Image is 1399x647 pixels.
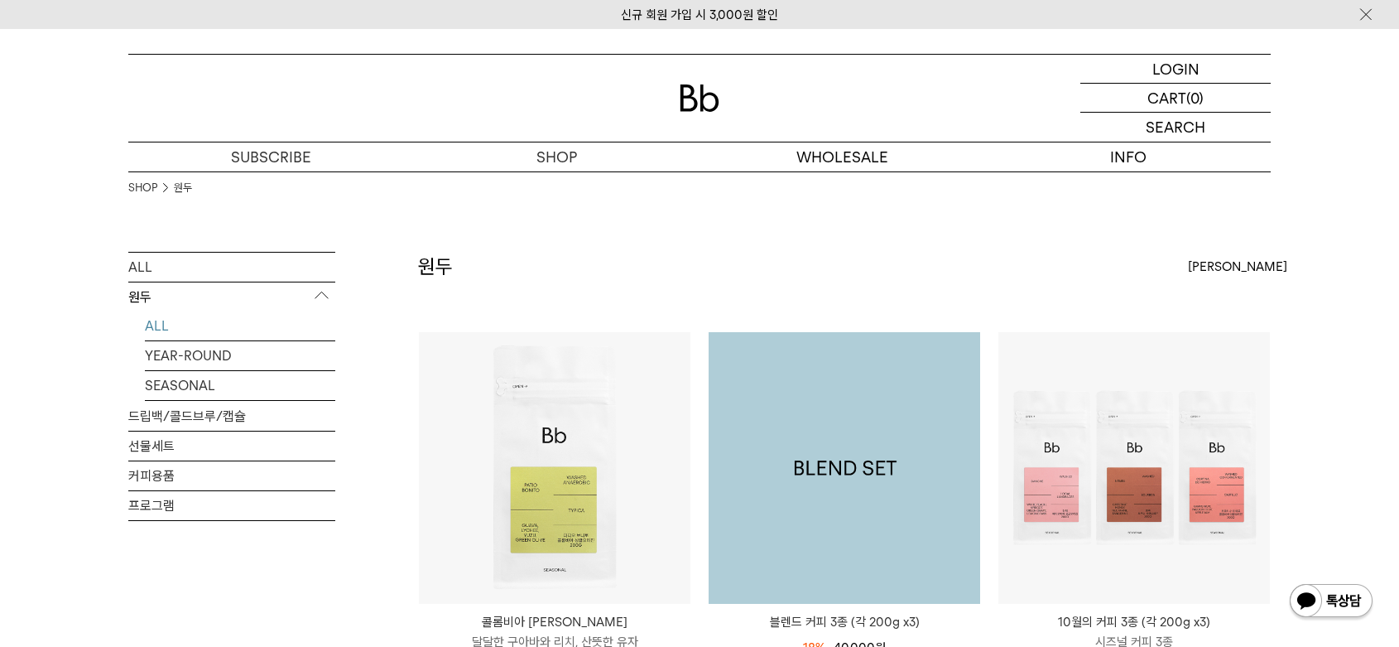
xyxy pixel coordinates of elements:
[128,142,414,171] a: SUBSCRIBE
[128,253,335,282] a: ALL
[128,491,335,520] a: 프로그램
[128,402,335,431] a: 드립백/콜드브루/캡슐
[419,612,690,632] p: 콜롬비아 [PERSON_NAME]
[1147,84,1186,112] p: CART
[998,612,1270,632] p: 10월의 커피 3종 (각 200g x3)
[680,84,719,112] img: 로고
[1080,84,1271,113] a: CART (0)
[145,371,335,400] a: SEASONAL
[1080,55,1271,84] a: LOGIN
[414,142,699,171] a: SHOP
[1188,257,1287,277] span: [PERSON_NAME]
[709,332,980,604] img: 1000001179_add2_053.png
[1186,84,1204,112] p: (0)
[699,142,985,171] p: WHOLESALE
[128,282,335,312] p: 원두
[145,311,335,340] a: ALL
[145,341,335,370] a: YEAR-ROUND
[418,253,453,281] h2: 원두
[419,332,690,604] img: 콜롬비아 파티오 보니토
[1146,113,1205,142] p: SEARCH
[128,180,157,196] a: SHOP
[1288,582,1374,622] img: 카카오톡 채널 1:1 채팅 버튼
[128,432,335,461] a: 선물세트
[174,180,192,196] a: 원두
[709,612,980,632] a: 블렌드 커피 3종 (각 200g x3)
[998,332,1270,604] img: 10월의 커피 3종 (각 200g x3)
[621,7,778,22] a: 신규 회원 가입 시 3,000원 할인
[985,142,1271,171] p: INFO
[1152,55,1199,83] p: LOGIN
[709,332,980,604] a: 블렌드 커피 3종 (각 200g x3)
[128,461,335,490] a: 커피용품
